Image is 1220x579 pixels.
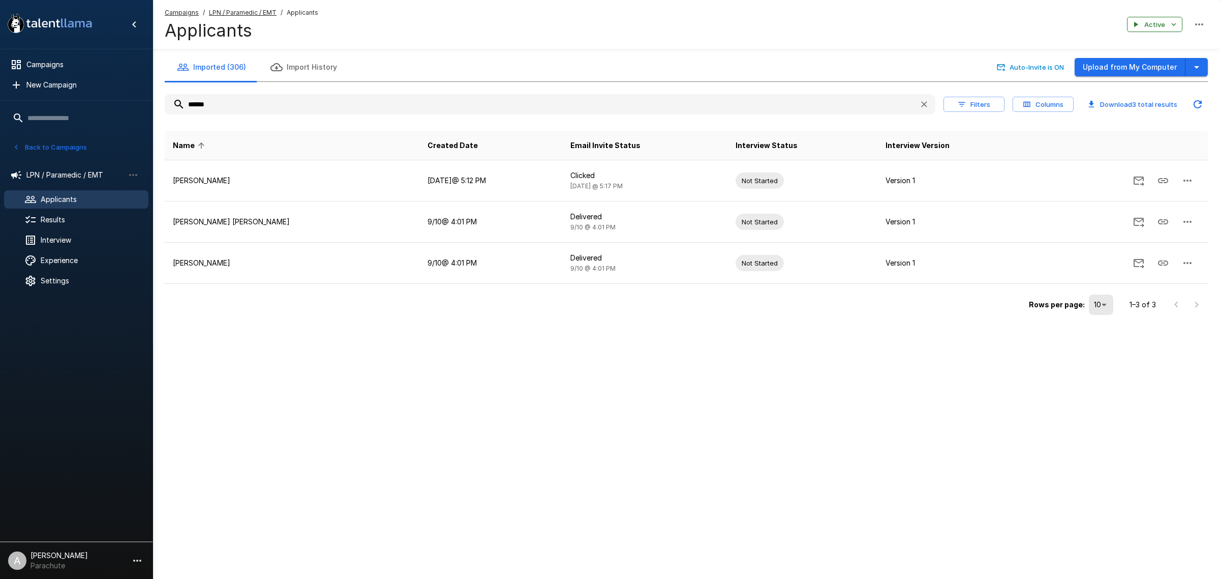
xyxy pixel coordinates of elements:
[1013,97,1074,112] button: Columns
[165,9,199,16] u: Campaigns
[1151,258,1175,267] span: Copy Interview Link
[173,176,411,186] p: [PERSON_NAME]
[1130,300,1156,310] p: 1–3 of 3
[943,97,1004,112] button: Filters
[1089,295,1113,315] div: 10
[1126,258,1151,267] span: Send Invitation
[203,8,205,18] span: /
[886,217,1023,227] p: Version 1
[1029,300,1085,310] p: Rows per page:
[173,258,411,268] p: [PERSON_NAME]
[570,265,616,272] span: 9/10 @ 4:01 PM
[1082,97,1183,112] button: Download3 total results
[995,60,1066,75] button: Auto-Invite is ON
[570,182,623,190] span: [DATE] @ 5:17 PM
[165,53,258,81] button: Imported (306)
[570,212,719,222] p: Delivered
[736,258,784,268] span: Not Started
[173,139,208,152] span: Name
[1126,176,1151,184] span: Send Invitation
[570,139,640,152] span: Email Invite Status
[886,139,950,152] span: Interview Version
[258,53,349,81] button: Import History
[886,176,1023,186] p: Version 1
[1151,217,1175,225] span: Copy Interview Link
[886,258,1023,268] p: Version 1
[1075,58,1185,77] button: Upload from My Computer
[570,253,719,263] p: Delivered
[419,201,562,243] td: 9/10 @ 4:01 PM
[1151,176,1175,184] span: Copy Interview Link
[173,217,411,227] p: [PERSON_NAME] [PERSON_NAME]
[419,160,562,201] td: [DATE] @ 5:12 PM
[428,139,478,152] span: Created Date
[419,243,562,284] td: 9/10 @ 4:01 PM
[1127,17,1182,33] button: Active
[1187,94,1208,114] button: Updated Today - 2:39 PM
[209,9,277,16] u: LPN / Paramedic / EMT
[281,8,283,18] span: /
[570,223,616,231] span: 9/10 @ 4:01 PM
[736,217,784,227] span: Not Started
[1126,217,1151,225] span: Send Invitation
[736,139,798,152] span: Interview Status
[165,20,318,41] h4: Applicants
[287,8,318,18] span: Applicants
[736,176,784,186] span: Not Started
[570,170,719,181] p: Clicked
